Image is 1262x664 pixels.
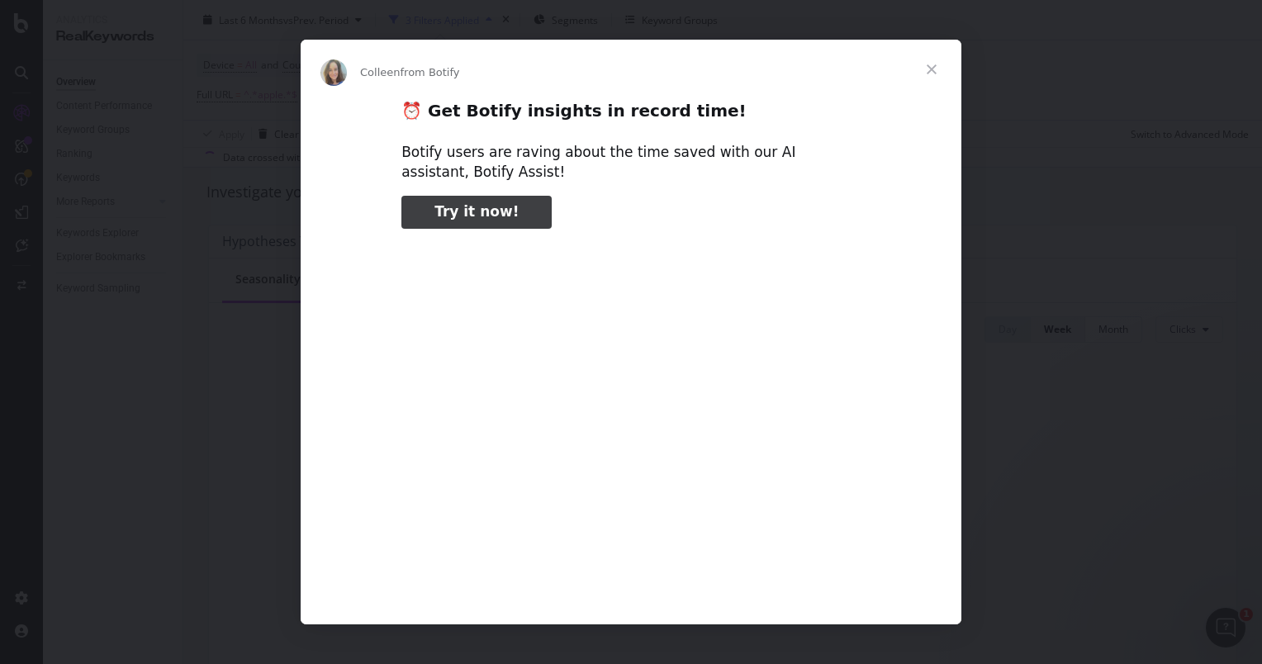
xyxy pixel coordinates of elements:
span: from Botify [401,66,460,78]
div: Botify users are raving about the time saved with our AI assistant, Botify Assist! [401,143,861,183]
img: Profile image for Colleen [320,59,347,86]
span: Try it now! [434,203,519,220]
span: Close [902,40,961,99]
a: Try it now! [401,196,552,229]
h2: ⏰ Get Botify insights in record time! [401,100,861,130]
span: Colleen [360,66,401,78]
video: Play video [287,243,975,587]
